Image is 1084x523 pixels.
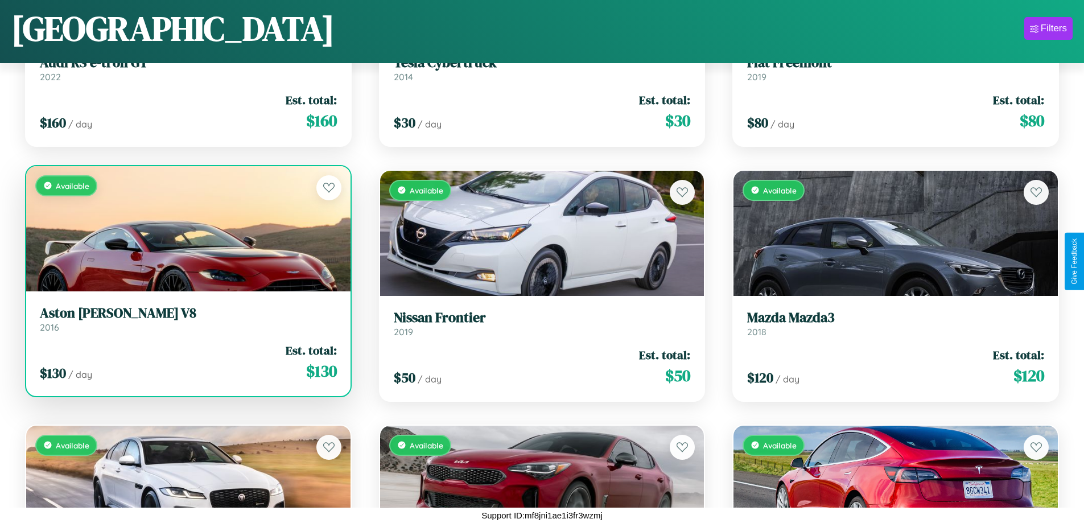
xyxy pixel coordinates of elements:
[1020,109,1044,132] span: $ 80
[665,109,690,132] span: $ 30
[776,373,799,385] span: / day
[747,326,766,337] span: 2018
[993,92,1044,108] span: Est. total:
[410,440,443,450] span: Available
[1024,17,1073,40] button: Filters
[40,364,66,382] span: $ 130
[40,55,337,71] h3: Audi RS e-tron GT
[1070,238,1078,285] div: Give Feedback
[639,92,690,108] span: Est. total:
[394,113,415,132] span: $ 30
[394,368,415,387] span: $ 50
[11,5,335,52] h1: [GEOGRAPHIC_DATA]
[394,71,413,83] span: 2014
[747,368,773,387] span: $ 120
[747,71,766,83] span: 2019
[763,186,797,195] span: Available
[770,118,794,130] span: / day
[481,508,603,523] p: Support ID: mf8jni1ae1i3fr3wzmj
[394,55,691,71] h3: Tesla Cybertruck
[747,310,1044,326] h3: Mazda Mazda3
[56,181,89,191] span: Available
[306,360,337,382] span: $ 130
[68,369,92,380] span: / day
[306,109,337,132] span: $ 160
[993,347,1044,363] span: Est. total:
[747,113,768,132] span: $ 80
[40,322,59,333] span: 2016
[1041,23,1067,34] div: Filters
[68,118,92,130] span: / day
[40,55,337,83] a: Audi RS e-tron GT2022
[394,326,413,337] span: 2019
[639,347,690,363] span: Est. total:
[1013,364,1044,387] span: $ 120
[747,55,1044,71] h3: Fiat Freemont
[40,113,66,132] span: $ 160
[747,310,1044,337] a: Mazda Mazda32018
[394,55,691,83] a: Tesla Cybertruck2014
[394,310,691,337] a: Nissan Frontier2019
[40,305,337,322] h3: Aston [PERSON_NAME] V8
[418,118,442,130] span: / day
[763,440,797,450] span: Available
[286,92,337,108] span: Est. total:
[286,342,337,359] span: Est. total:
[747,55,1044,83] a: Fiat Freemont2019
[394,310,691,326] h3: Nissan Frontier
[40,71,61,83] span: 2022
[56,440,89,450] span: Available
[665,364,690,387] span: $ 50
[410,186,443,195] span: Available
[418,373,442,385] span: / day
[40,305,337,333] a: Aston [PERSON_NAME] V82016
